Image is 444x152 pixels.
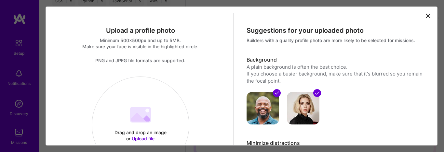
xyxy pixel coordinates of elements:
[247,64,423,70] div: A plain background is often the best choice.
[247,26,423,35] div: Suggestions for your uploaded photo
[113,129,168,142] div: Drag and drop an image or
[247,56,423,64] h3: Background
[247,92,279,124] img: avatar
[52,26,228,35] div: Upload a profile photo
[287,92,319,124] img: avatar
[52,43,228,50] div: Make sure your face is visible in the highlighted circle.
[52,37,228,43] div: Minimum 500x500px and up to 5MB.
[52,57,228,64] div: PNG and JPEG file formats are supported.
[247,140,423,147] h3: Minimize distractions
[247,70,423,84] div: If you choose a busier background, make sure that it's blurred so you remain the focal point.
[132,136,155,141] span: Upload file
[247,37,423,43] div: Builders with a quality profile photo are more likely to be selected for missions.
